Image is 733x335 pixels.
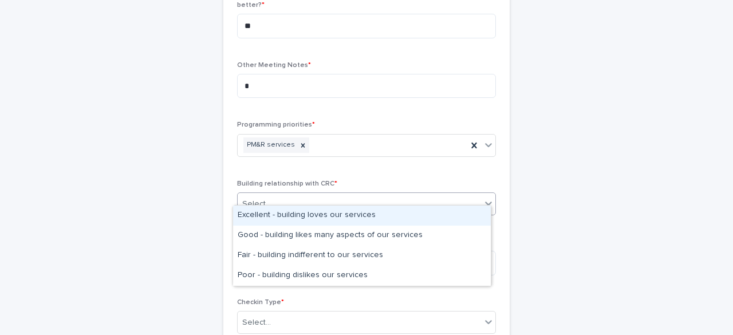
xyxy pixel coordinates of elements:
[242,317,271,329] div: Select...
[233,226,491,246] div: Good - building likes many aspects of our services
[242,198,271,210] div: Select...
[237,180,337,187] span: Building relationship with CRC
[237,121,315,128] span: Programming priorities
[233,246,491,266] div: Fair - building indifferent to our services
[233,266,491,286] div: Poor - building dislikes our services
[243,137,297,153] div: PM&R services
[237,62,311,69] span: Other Meeting Notes
[237,299,284,306] span: Checkin Type
[233,206,491,226] div: Excellent - building loves our services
